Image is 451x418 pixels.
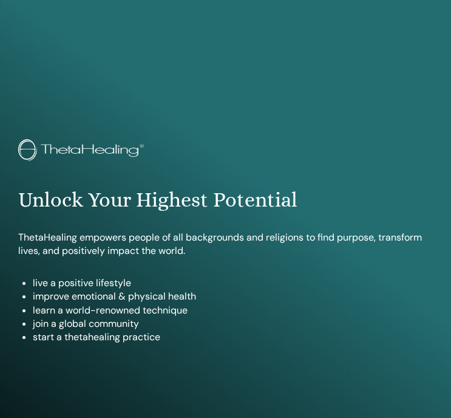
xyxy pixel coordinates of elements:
[18,188,433,213] h1: Unlock Your Highest Potential
[33,317,433,331] li: join a global community
[33,290,433,303] li: improve emotional & physical health
[33,331,433,344] li: start a thetahealing practice
[18,231,433,258] p: ThetaHealing empowers people of all backgrounds and religions to find purpose, transform lives, a...
[33,304,433,317] li: learn a world-renowned technique
[33,276,433,290] li: live a positive lifestyle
